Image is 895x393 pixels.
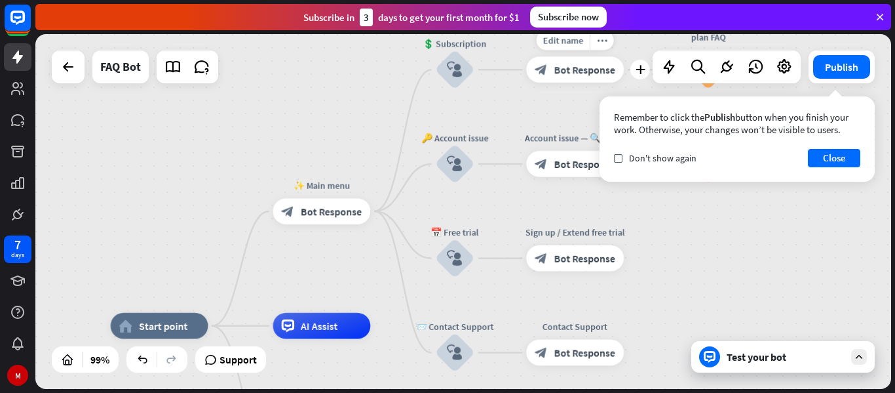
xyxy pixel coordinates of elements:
div: 7 [14,239,21,251]
i: block_user_input [447,62,463,77]
div: 📨 Contact Support [416,320,494,333]
span: Publish [704,111,735,123]
div: Account issue — 🔍 menu [516,131,633,144]
i: home_2 [119,320,133,333]
i: block_user_input [447,345,463,361]
i: block_user_input [447,156,463,172]
i: block_bot_response [535,346,548,360]
div: 99% [86,349,113,370]
div: FAQ Bot [100,51,141,83]
span: Bot Response [301,205,362,218]
span: AI Assist [301,320,338,333]
div: M [7,365,28,386]
div: 💲 Subscription [416,37,494,51]
i: block_bot_response [535,63,548,76]
div: Remember to click the button when you finish your work. Otherwise, your changes won’t be visible ... [614,111,860,136]
button: Close [808,149,860,167]
div: Contact Support [516,320,633,333]
i: block_bot_response [281,205,294,218]
span: Edit name [543,35,583,47]
div: Subscribe now [530,7,607,28]
span: Don't show again [629,152,696,164]
i: block_bot_response [535,157,548,171]
span: Start point [139,320,187,333]
div: 📅 Free trial [416,226,494,239]
div: days [11,251,24,260]
i: block_bot_response [535,252,548,265]
span: Support [219,349,257,370]
div: Sign up / Extend free trial [516,226,633,239]
button: Publish [813,55,870,79]
div: Test your bot [727,350,845,363]
a: 7 days [4,236,31,263]
span: Bot Response [554,346,615,360]
i: plus [635,65,645,74]
div: 🔑 Account issue [416,131,494,144]
span: Bot Response [554,252,615,265]
div: ✨ Main menu [263,178,380,192]
i: more_horiz [597,35,607,45]
span: Bot Response [554,63,615,76]
span: Bot Response [554,157,615,171]
button: Open LiveChat chat widget [10,5,50,45]
div: 3 [360,9,373,26]
div: Subscribe in days to get your first month for $1 [303,9,520,26]
i: block_user_input [447,251,463,266]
